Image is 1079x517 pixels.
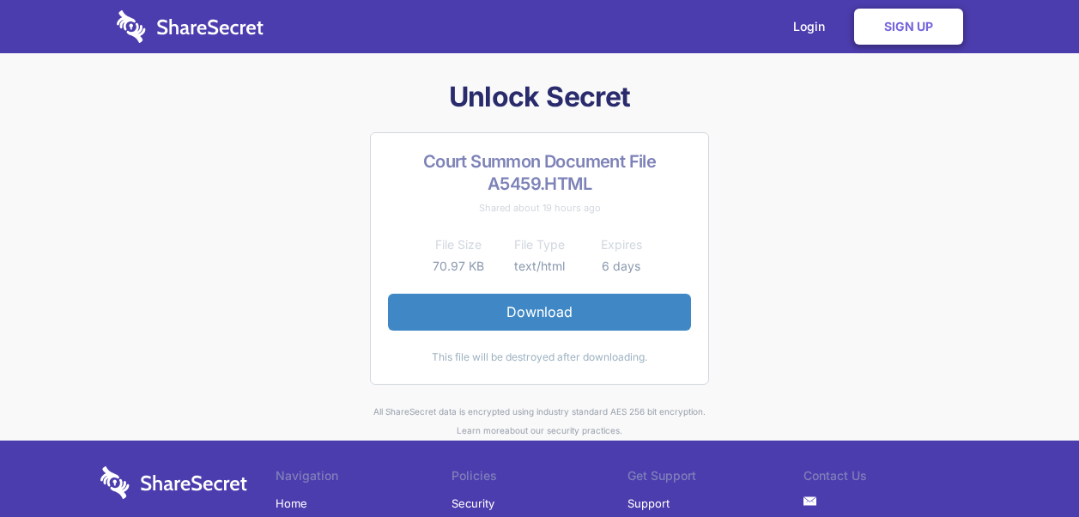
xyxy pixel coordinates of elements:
th: Expires [580,234,662,255]
th: File Size [417,234,499,255]
a: Download [388,294,691,330]
div: This file will be destroyed after downloading. [388,348,691,367]
a: Security [452,490,494,516]
td: text/html [499,256,580,277]
a: Learn more [457,425,505,435]
a: Sign Up [854,9,963,45]
th: File Type [499,234,580,255]
h2: Court Summon Document File A5459.HTML [388,150,691,195]
div: Shared about 19 hours ago [388,198,691,217]
a: Home [276,490,307,516]
a: Support [627,490,670,516]
td: 70.97 KB [417,256,499,277]
img: logo-wordmark-white-trans-d4663122ce5f474addd5e946df7df03e33cb6a1c49d2221995e7729f52c070b2.svg [100,466,247,499]
div: All ShareSecret data is encrypted using industry standard AES 256 bit encryption. about our secur... [100,402,979,441]
li: Get Support [627,466,803,490]
li: Contact Us [803,466,979,490]
li: Navigation [276,466,452,490]
h1: Unlock Secret [100,79,979,115]
td: 6 days [580,256,662,277]
li: Policies [452,466,627,490]
img: logo-wordmark-white-trans-d4663122ce5f474addd5e946df7df03e33cb6a1c49d2221995e7729f52c070b2.svg [117,10,264,43]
